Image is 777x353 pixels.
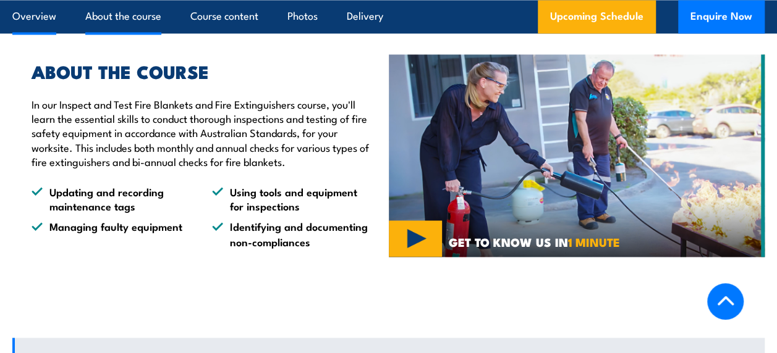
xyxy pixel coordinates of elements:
[32,185,190,214] li: Updating and recording maintenance tags
[389,54,765,257] img: Fire Safety Training
[449,236,620,247] span: GET TO KNOW US IN
[32,63,370,79] h2: ABOUT THE COURSE
[32,97,370,169] p: In our Inspect and Test Fire Blankets and Fire Extinguishers course, you'll learn the essential s...
[212,219,370,248] li: Identifying and documenting non-compliances
[32,219,190,248] li: Managing faulty equipment
[568,232,620,250] strong: 1 MINUTE
[212,185,370,214] li: Using tools and equipment for inspections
